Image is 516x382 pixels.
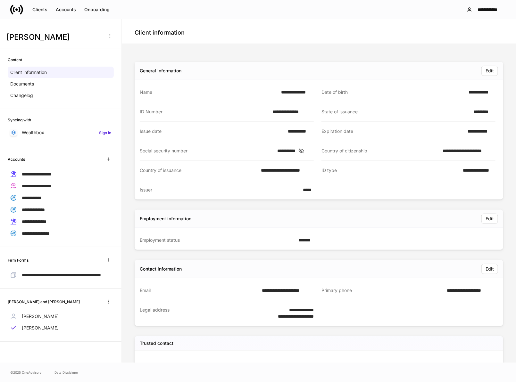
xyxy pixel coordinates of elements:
[8,299,80,305] h6: [PERSON_NAME] and [PERSON_NAME]
[321,109,470,115] div: State of issuance
[140,148,273,154] div: Social security number
[135,29,185,37] h4: Client information
[321,148,439,154] div: Country of citizenship
[8,57,22,63] h6: Content
[10,69,47,76] p: Client information
[486,215,494,222] div: Edit
[140,307,258,320] div: Legal address
[22,325,59,331] p: [PERSON_NAME]
[140,362,319,368] div: Name
[486,266,494,272] div: Edit
[8,78,114,90] a: Documents
[321,167,459,174] div: ID type
[8,90,114,101] a: Changelog
[99,130,111,136] h6: Sign in
[140,68,181,74] div: General information
[140,109,269,115] div: ID Number
[140,287,258,294] div: Email
[28,4,52,15] button: Clients
[6,32,102,42] h3: [PERSON_NAME]
[32,6,47,13] div: Clients
[140,237,295,243] div: Employment status
[321,89,465,95] div: Date of birth
[8,311,114,322] a: [PERSON_NAME]
[8,156,25,162] h6: Accounts
[140,89,277,95] div: Name
[22,313,59,320] p: [PERSON_NAME]
[8,117,31,123] h6: Syncing with
[481,214,498,224] button: Edit
[140,215,191,222] div: Employment information
[8,67,114,78] a: Client information
[140,266,182,272] div: Contact information
[321,128,464,134] div: Expiration date
[10,92,33,99] p: Changelog
[80,4,114,15] button: Onboarding
[486,68,494,74] div: Edit
[140,167,257,174] div: Country of issuance
[84,6,110,13] div: Onboarding
[10,81,34,87] p: Documents
[481,264,498,274] button: Edit
[8,322,114,334] a: [PERSON_NAME]
[22,129,44,136] p: Wealthbox
[140,128,284,134] div: Issue date
[10,370,42,375] span: © 2025 OneAdvisory
[140,340,173,346] h5: Trusted contact
[54,370,78,375] a: Data Disclaimer
[140,187,299,193] div: Issuer
[481,66,498,76] button: Edit
[56,6,76,13] div: Accounts
[8,127,114,138] a: WealthboxSign in
[52,4,80,15] button: Accounts
[8,257,29,263] h6: Firm Forms
[321,287,443,294] div: Primary phone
